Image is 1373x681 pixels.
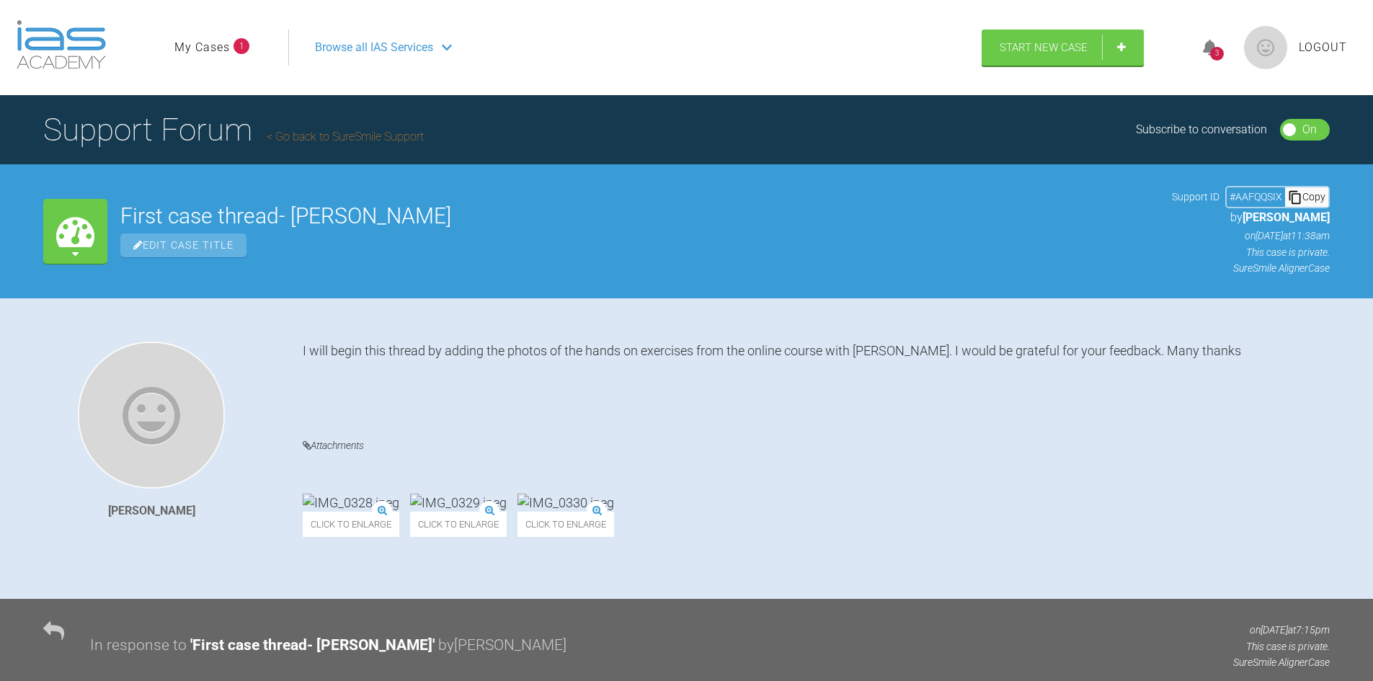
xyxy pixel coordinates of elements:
[303,494,399,512] img: IMG_0328.jpeg
[1172,260,1330,276] p: SureSmile Aligner Case
[1233,622,1330,638] p: on [DATE] at 7:15pm
[1136,120,1267,139] div: Subscribe to conversation
[303,512,399,537] span: Click to enlarge
[17,20,106,69] img: logo-light.3e3ef733.png
[1172,228,1330,244] p: on [DATE] at 11:38am
[43,104,424,155] h1: Support Forum
[1285,187,1328,206] div: Copy
[1000,41,1088,54] span: Start New Case
[78,342,225,489] img: Heba Ali
[1172,189,1219,205] span: Support ID
[1233,654,1330,670] p: SureSmile Aligner Case
[1302,120,1317,139] div: On
[1243,210,1330,224] span: [PERSON_NAME]
[517,494,614,512] img: IMG_0330.jpeg
[108,502,195,520] div: [PERSON_NAME]
[1227,189,1285,205] div: # AAFQQSIX
[267,130,424,143] a: Go back to SureSmile Support
[438,633,566,658] div: by [PERSON_NAME]
[1299,38,1347,57] a: Logout
[1210,47,1224,61] div: 3
[315,38,433,57] span: Browse all IAS Services
[1172,244,1330,260] p: This case is private.
[1233,638,1330,654] p: This case is private.
[517,512,614,537] span: Click to enlarge
[190,633,435,658] div: ' First case thread- [PERSON_NAME] '
[1172,208,1330,227] p: by
[90,633,187,658] div: In response to
[234,38,249,54] span: 1
[1244,26,1287,69] img: profile.png
[120,233,246,257] span: Edit Case Title
[982,30,1144,66] a: Start New Case
[303,342,1330,416] div: I will begin this thread by adding the photos of the hands on exercises from the online course wi...
[410,512,507,537] span: Click to enlarge
[410,494,507,512] img: IMG_0329.jpeg
[174,38,230,57] a: My Cases
[303,437,1330,455] h4: Attachments
[120,205,1159,227] h2: First case thread- [PERSON_NAME]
